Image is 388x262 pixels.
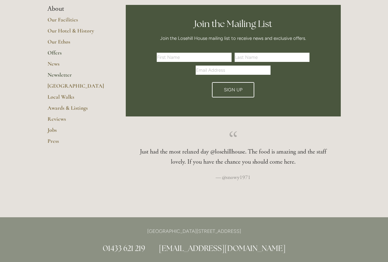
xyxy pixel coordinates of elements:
[48,104,106,116] a: Awards & Listings
[212,82,254,97] button: Sign Up
[136,137,331,147] span: “
[48,127,106,138] a: Jobs
[224,87,243,93] span: Sign Up
[48,227,341,235] p: [GEOGRAPHIC_DATA][STREET_ADDRESS]
[48,27,106,38] a: Our Hotel & History
[48,5,106,13] li: About
[159,243,286,253] a: [EMAIL_ADDRESS][DOMAIN_NAME]
[235,53,309,62] input: Last Name
[153,18,313,29] h2: Join the Mailing List
[48,49,106,60] a: Offers
[153,35,313,42] p: Join the Losehill House mailing list to receive news and exclusive offers.
[48,38,106,49] a: Our Ethos
[136,137,331,167] blockquote: Just had the most relaxed day @losehillhouse. The food is amazing and the staff lovely. If you ha...
[48,71,106,82] a: Newsletter
[48,60,106,71] a: News
[157,53,232,62] input: First Name
[48,116,106,127] a: Reviews
[48,93,106,104] a: Local Walks
[48,16,106,27] a: Our Facilities
[48,82,106,93] a: [GEOGRAPHIC_DATA]
[103,243,145,253] a: 01433 621 219
[196,66,271,75] input: Email Address
[136,167,331,183] figcaption: — @snowy1971
[48,138,106,149] a: Press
